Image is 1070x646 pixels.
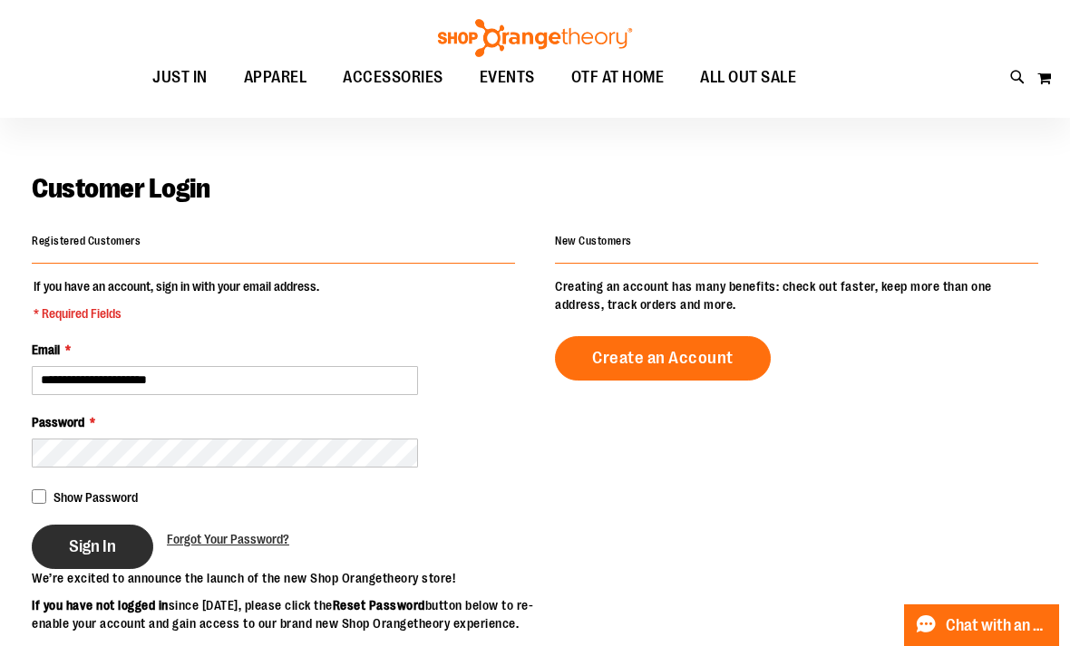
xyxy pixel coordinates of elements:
p: since [DATE], please click the button below to re-enable your account and gain access to our bran... [32,596,535,632]
span: OTF AT HOME [571,57,665,98]
a: Forgot Your Password? [167,530,289,548]
span: Forgot Your Password? [167,532,289,546]
strong: If you have not logged in [32,598,169,612]
button: Chat with an Expert [904,604,1060,646]
img: Shop Orangetheory [435,19,635,57]
a: Create an Account [555,336,771,381]
span: Show Password [53,490,138,505]
p: We’re excited to announce the launch of the new Shop Orangetheory store! [32,569,535,587]
strong: Reset Password [333,598,425,612]
span: Password [32,415,84,429]
strong: Registered Customers [32,235,141,247]
span: ACCESSORIES [343,57,443,98]
span: * Required Fields [34,304,319,323]
span: EVENTS [480,57,535,98]
span: APPAREL [244,57,307,98]
button: Sign In [32,525,153,569]
legend: If you have an account, sign in with your email address. [32,277,321,323]
strong: New Customers [555,235,632,247]
span: Chat with an Expert [946,617,1048,634]
span: Sign In [69,536,116,556]
span: ALL OUT SALE [700,57,796,98]
span: Create an Account [592,348,734,368]
span: JUST IN [152,57,208,98]
p: Creating an account has many benefits: check out faster, keep more than one address, track orders... [555,277,1038,313]
span: Customer Login [32,173,209,204]
span: Email [32,342,60,357]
